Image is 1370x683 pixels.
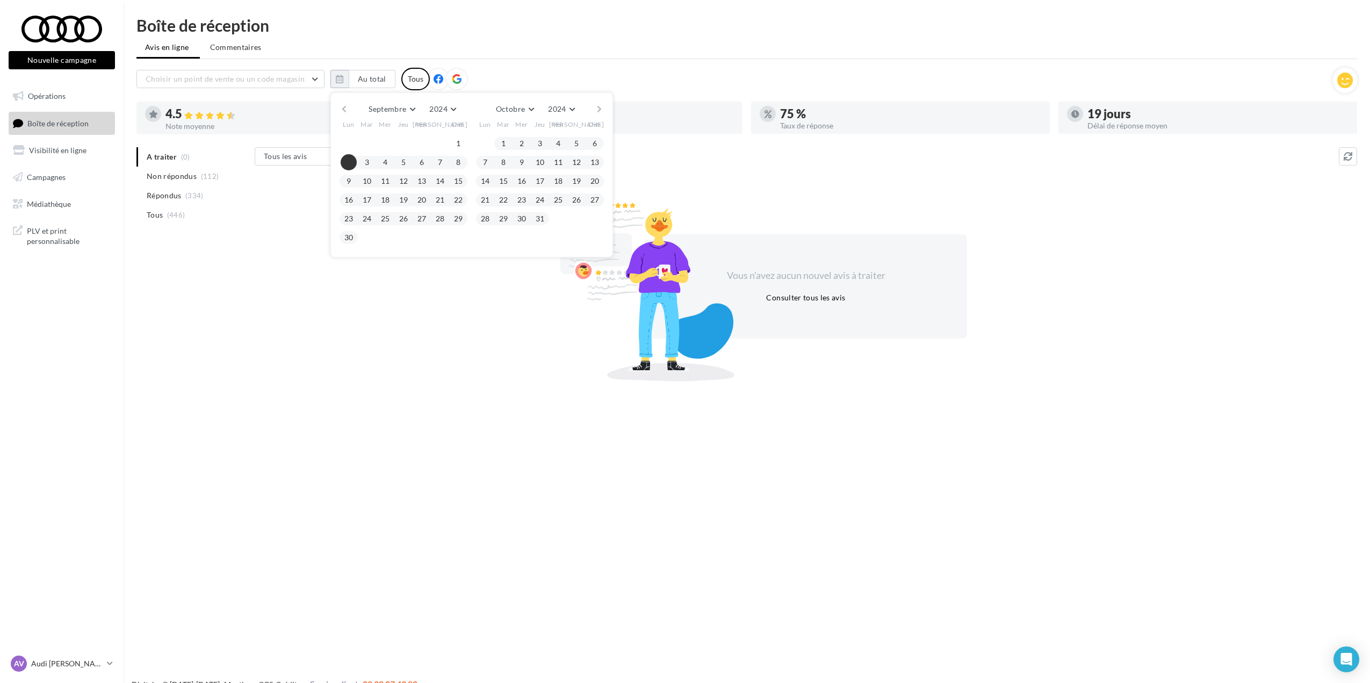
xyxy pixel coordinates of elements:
[28,91,66,100] span: Opérations
[167,211,185,219] span: (446)
[550,135,566,152] button: 4
[414,211,430,227] button: 27
[27,224,111,247] span: PLV et print personnalisable
[377,154,393,170] button: 4
[341,211,357,227] button: 23
[401,68,430,90] div: Tous
[495,211,511,227] button: 29
[550,192,566,208] button: 25
[359,211,375,227] button: 24
[762,291,849,304] button: Consulter tous les avis
[550,173,566,189] button: 18
[185,191,204,200] span: (334)
[532,135,548,152] button: 3
[414,154,430,170] button: 6
[432,192,448,208] button: 21
[341,192,357,208] button: 16
[432,154,448,170] button: 7
[568,135,585,152] button: 5
[515,120,528,129] span: Mer
[514,135,530,152] button: 2
[341,229,357,246] button: 30
[210,42,262,53] span: Commentaires
[201,172,219,181] span: (112)
[359,173,375,189] button: 10
[6,85,117,107] a: Opérations
[495,154,511,170] button: 8
[6,193,117,215] a: Médiathèque
[495,192,511,208] button: 22
[398,120,409,129] span: Jeu
[136,17,1357,33] div: Boîte de réception
[9,653,115,674] a: AV Audi [PERSON_NAME]
[264,152,307,161] span: Tous les avis
[495,135,511,152] button: 1
[330,70,395,88] button: Au total
[9,51,115,69] button: Nouvelle campagne
[550,154,566,170] button: 11
[497,120,510,129] span: Mar
[377,211,393,227] button: 25
[587,154,603,170] button: 13
[514,211,530,227] button: 30
[514,173,530,189] button: 16
[146,74,305,83] span: Choisir un point de vente ou un code magasin
[425,102,460,117] button: 2024
[549,120,604,129] span: [PERSON_NAME]
[360,120,373,129] span: Mar
[713,269,898,283] div: Vous n'avez aucun nouvel avis à traiter
[450,135,466,152] button: 1
[568,173,585,189] button: 19
[27,199,71,208] span: Médiathèque
[477,192,493,208] button: 21
[450,154,466,170] button: 8
[147,210,163,220] span: Tous
[6,219,117,251] a: PLV et print personnalisable
[27,118,89,127] span: Boîte de réception
[495,173,511,189] button: 15
[377,173,393,189] button: 11
[568,192,585,208] button: 26
[341,173,357,189] button: 9
[255,147,362,166] button: Tous les avis
[568,154,585,170] button: 12
[514,192,530,208] button: 23
[369,104,406,113] span: Septembre
[414,173,430,189] button: 13
[359,154,375,170] button: 3
[377,192,393,208] button: 18
[343,120,355,129] span: Lun
[477,173,493,189] button: 14
[496,104,525,113] span: Octobre
[31,658,103,669] p: Audi [PERSON_NAME]
[535,120,545,129] span: Jeu
[548,104,566,113] span: 2024
[364,102,419,117] button: Septembre
[544,102,579,117] button: 2024
[6,166,117,189] a: Campagnes
[6,139,117,162] a: Visibilité en ligne
[165,123,427,130] div: Note moyenne
[450,173,466,189] button: 15
[1087,108,1349,120] div: 19 jours
[379,120,392,129] span: Mer
[514,154,530,170] button: 9
[395,192,412,208] button: 19
[432,173,448,189] button: 14
[1333,646,1359,672] div: Open Intercom Messenger
[432,211,448,227] button: 28
[359,192,375,208] button: 17
[395,154,412,170] button: 5
[14,658,24,669] span: AV
[29,146,86,155] span: Visibilité en ligne
[395,173,412,189] button: 12
[780,108,1041,120] div: 75 %
[450,192,466,208] button: 22
[452,120,465,129] span: Dim
[27,172,66,182] span: Campagnes
[450,211,466,227] button: 29
[6,112,117,135] a: Boîte de réception
[492,102,538,117] button: Octobre
[532,211,548,227] button: 31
